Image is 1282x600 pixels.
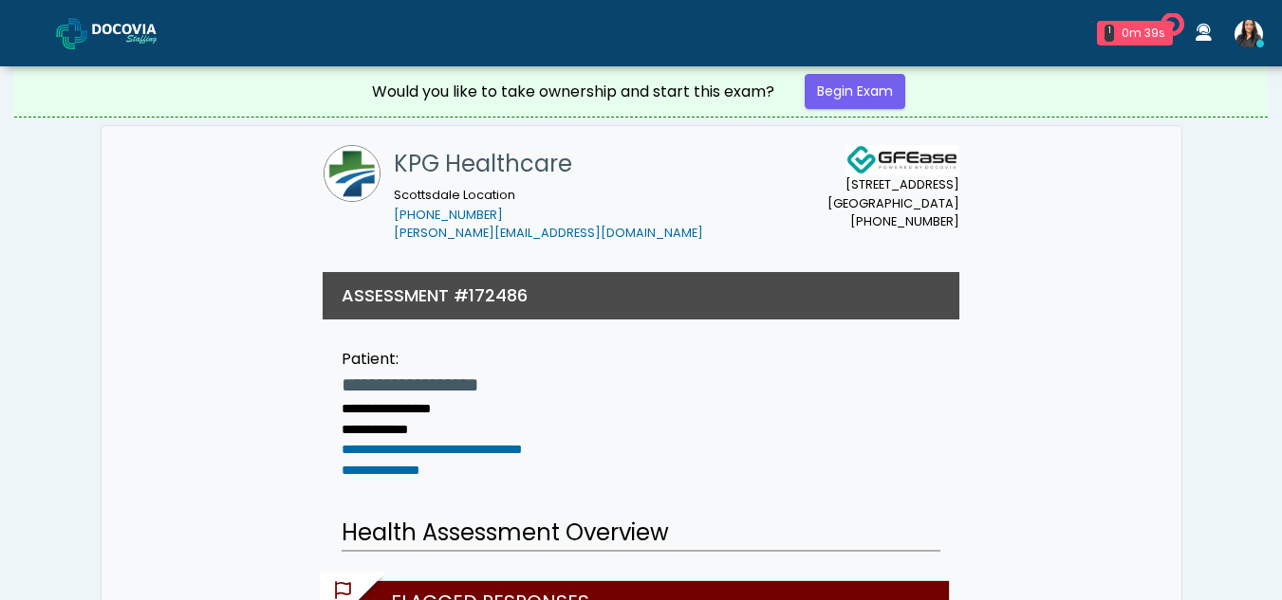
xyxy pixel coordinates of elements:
[92,24,187,43] img: Docovia
[1105,25,1114,42] div: 1
[372,81,774,103] div: Would you like to take ownership and start this exam?
[845,145,959,175] img: Docovia Staffing Logo
[827,175,959,230] small: [STREET_ADDRESS] [GEOGRAPHIC_DATA] [PHONE_NUMBER]
[1235,20,1263,48] img: Viral Patel
[56,2,187,64] a: Docovia
[342,348,522,371] div: Patient:
[56,18,87,49] img: Docovia
[342,283,528,307] h3: ASSESSMENT #172486
[394,225,703,241] a: [PERSON_NAME][EMAIL_ADDRESS][DOMAIN_NAME]
[394,207,503,223] a: [PHONE_NUMBER]
[1122,25,1165,42] div: 0m 39s
[324,145,381,202] img: KPG Healthcare
[805,74,905,109] a: Begin Exam
[342,516,940,552] h2: Health Assessment Overview
[1086,13,1184,53] a: 1 0m 39s
[394,145,703,183] h1: KPG Healthcare
[394,187,703,242] small: Scottsdale Location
